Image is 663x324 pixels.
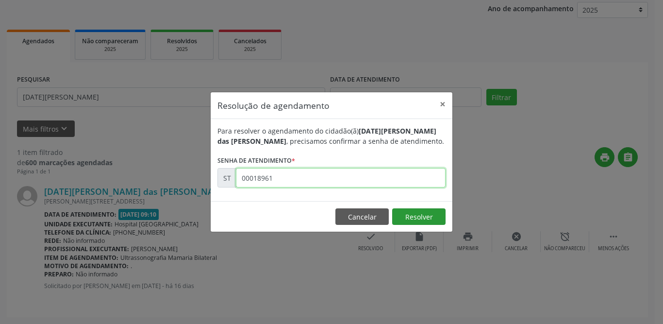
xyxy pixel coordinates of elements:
button: Close [433,92,452,116]
b: [DATE][PERSON_NAME] das [PERSON_NAME] [217,126,436,146]
button: Cancelar [335,208,389,225]
button: Resolver [392,208,446,225]
div: ST [217,168,236,188]
label: Senha de atendimento [217,153,295,168]
div: Para resolver o agendamento do cidadão(ã) , precisamos confirmar a senha de atendimento. [217,126,446,146]
h5: Resolução de agendamento [217,99,330,112]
